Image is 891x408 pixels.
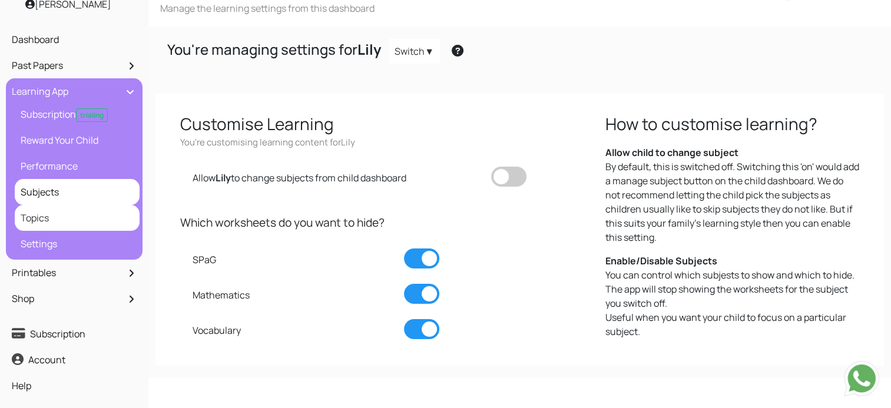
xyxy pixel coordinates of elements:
p: You can control which subjests to show and which to hide. The app will stop showing the worksheet... [605,254,859,339]
a: Past Papers [9,55,140,75]
p: How to customise learning? [605,111,859,136]
p: Which worksheets do you want to hide? [180,214,555,231]
p: Allow to change subjects from child dashboard [181,160,490,184]
a: Performance [18,156,137,176]
h4: You're managing settings for [167,41,381,58]
a: Shop [9,288,140,309]
p: Customise Learning [180,111,555,150]
a: Help [9,376,140,396]
p: Vocabulary [181,312,403,337]
b: Enable/Disable Subjects [605,254,717,267]
span: Lily [341,136,355,148]
h3: Manage the learning settings from this dashboard [160,2,462,15]
a: Subscriptiontrialing [18,104,137,124]
b: Lily [357,39,381,59]
img: Send whatsapp message to +442080035976 [844,361,879,396]
a: Subscription [9,324,140,344]
a: Subjects [18,182,137,202]
a: Reward Your Child [18,130,137,150]
a: Switch [389,39,440,64]
p: Mathematics [181,277,403,301]
p: SPaG [181,241,403,266]
a: Topics [18,208,137,228]
p: By default, this is switched off. Switching this 'on' would add a manage subject button on the ch... [605,145,859,244]
a: Printables [9,263,140,283]
a: Dashboard [9,29,140,49]
span: Lily [216,171,231,184]
a: Settings [18,234,137,254]
b: Allow child to change subject [605,146,738,159]
a: Account [9,350,140,370]
a: Learning App [9,81,140,101]
span: trialing [76,108,108,122]
span: You're customising learning content for [180,136,355,148]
